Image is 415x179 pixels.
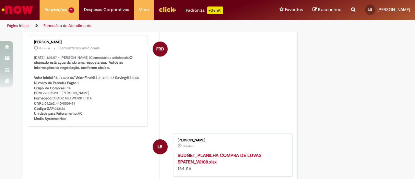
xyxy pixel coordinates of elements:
[34,101,44,106] b: CNPJ:
[183,144,194,148] span: 15d atrás
[39,46,50,50] span: 15d atrás
[178,152,286,172] div: 164 KB
[139,6,149,13] span: More
[7,23,30,28] a: Página inicial
[44,6,67,13] span: Requisições
[1,3,34,16] img: ServiceNow
[34,91,42,96] b: PPM:
[39,46,50,50] time: 17/09/2025 11:15:57
[377,7,410,12] span: [PERSON_NAME]
[34,81,77,85] b: Numero de Parcelas Pagto:
[159,5,176,14] img: click_logo_yellow_360x200.png
[34,106,55,111] b: Código SAP:
[318,6,341,13] span: Rascunhos
[84,6,129,13] span: Despesas Corporativas
[34,111,78,116] b: Unidade para Faturamento:
[113,75,127,80] b: / Saving:
[368,7,372,12] span: LB
[156,41,164,57] span: FRD
[34,55,142,121] p: [DATE] 11:15:57 - [PERSON_NAME] (Comentários adicionais) R$ 21.420,18 R$ 21.420,18 R$ 0,00 1 E14 ...
[207,6,223,14] p: +GenAi
[153,42,168,57] div: Flavia Ribeiro Da Rosa
[58,45,100,51] small: Comentários adicionais
[34,40,142,44] div: [PERSON_NAME]
[158,139,162,155] span: LB
[34,55,134,81] b: O chamado está aguardando uma resposta sua. Valide as informações da negociação, conforme abaixo....
[178,138,286,142] div: [PERSON_NAME]
[285,6,303,13] span: Favoritos
[153,139,168,154] div: Lucas Silveira Balloni
[73,75,93,80] b: / Valor Final:
[183,144,194,148] time: 17/09/2025 11:04:15
[34,86,65,91] b: Grupo de Compras:
[43,23,91,28] a: Formulário de Atendimento
[34,116,59,121] b: Media Systems:
[68,7,74,13] span: 11
[34,96,54,101] b: Fornecedor:
[5,20,272,32] ul: Trilhas de página
[178,152,261,165] a: BUDGET_PLANILHA COMPRA DE LUVAS SPATEN_V2108.xlsx
[313,7,341,13] a: Rascunhos
[186,6,223,14] div: Padroniza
